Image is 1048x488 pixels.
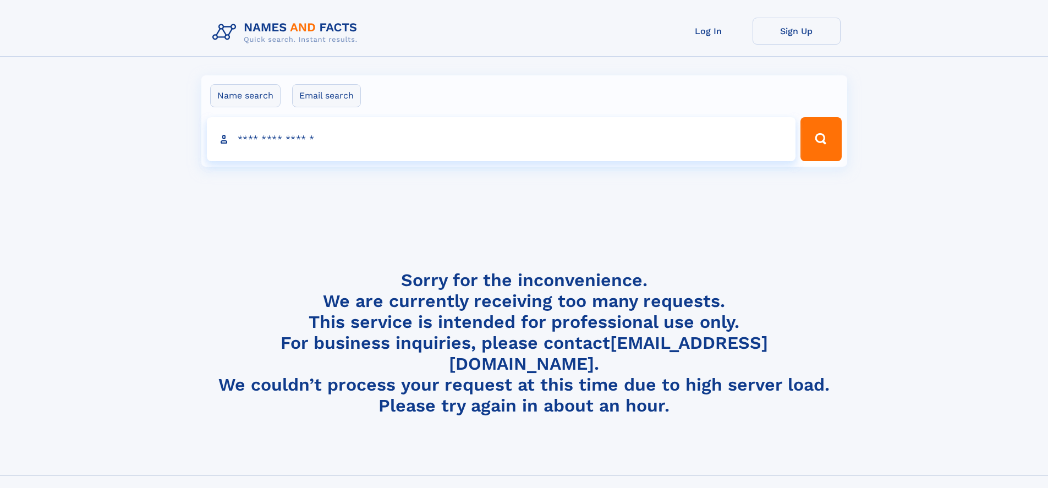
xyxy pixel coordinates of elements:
[207,117,796,161] input: search input
[292,84,361,107] label: Email search
[208,270,841,416] h4: Sorry for the inconvenience. We are currently receiving too many requests. This service is intend...
[800,117,841,161] button: Search Button
[665,18,753,45] a: Log In
[753,18,841,45] a: Sign Up
[210,84,281,107] label: Name search
[449,332,768,374] a: [EMAIL_ADDRESS][DOMAIN_NAME]
[208,18,366,47] img: Logo Names and Facts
